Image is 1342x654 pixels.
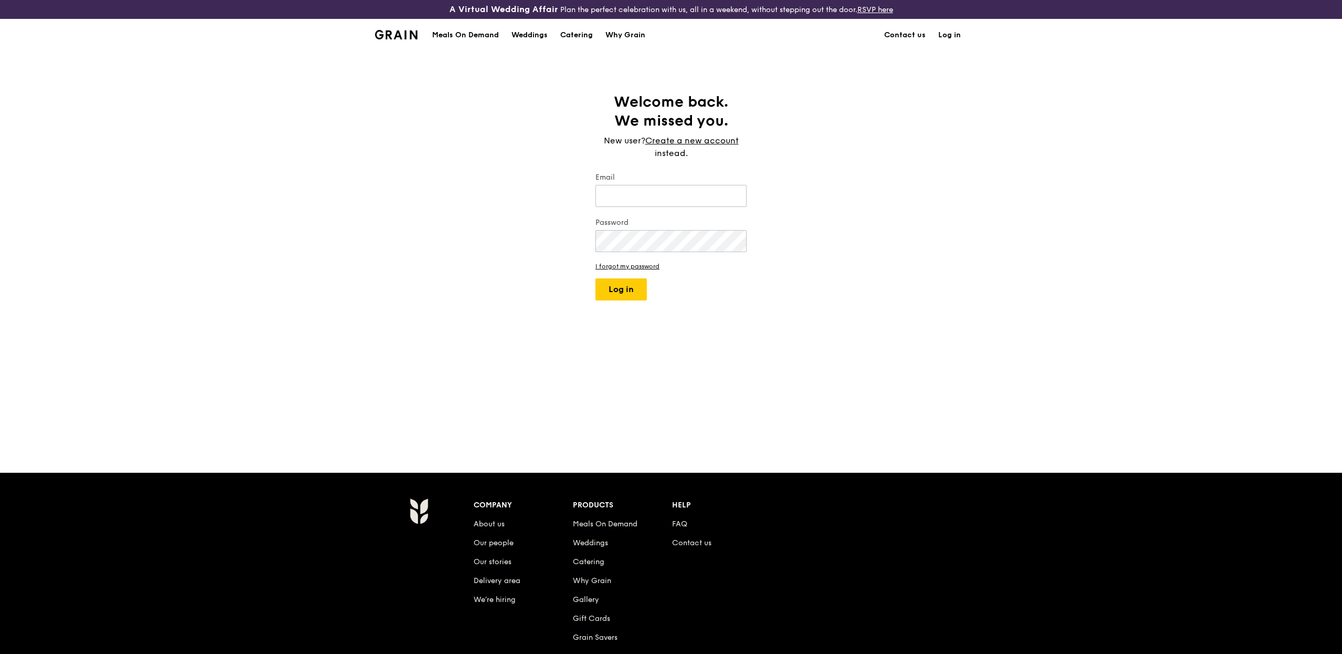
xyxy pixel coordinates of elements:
a: Log in [932,19,967,51]
a: Why Grain [573,576,611,585]
a: About us [474,520,505,528]
a: Create a new account [645,134,739,147]
span: New user? [604,136,645,146]
a: Our people [474,538,513,547]
div: Products [573,498,672,513]
label: Password [595,217,747,228]
a: GrainGrain [375,18,417,50]
img: Grain [410,498,428,524]
h3: A Virtual Wedding Affair [449,4,558,15]
button: Log in [595,278,647,300]
div: Plan the perfect celebration with us, all in a weekend, without stepping out the door. [369,4,973,15]
div: Why Grain [605,19,645,51]
div: Catering [560,19,593,51]
span: instead. [655,148,688,158]
a: Catering [573,557,604,566]
a: Grain Savers [573,633,617,642]
a: Catering [554,19,599,51]
a: FAQ [672,520,687,528]
a: Our stories [474,557,511,566]
div: Company [474,498,573,513]
div: Weddings [511,19,548,51]
a: Weddings [505,19,554,51]
div: Help [672,498,771,513]
a: Gift Cards [573,614,610,623]
a: Delivery area [474,576,520,585]
a: Contact us [878,19,932,51]
a: Why Grain [599,19,652,51]
a: Gallery [573,595,599,604]
h1: Welcome back. We missed you. [595,92,747,130]
label: Email [595,172,747,183]
img: Grain [375,30,417,39]
a: I forgot my password [595,263,747,270]
a: Weddings [573,538,608,547]
a: RSVP here [857,5,893,14]
a: We’re hiring [474,595,516,604]
div: Meals On Demand [432,19,499,51]
a: Meals On Demand [573,520,637,528]
a: Contact us [672,538,711,547]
